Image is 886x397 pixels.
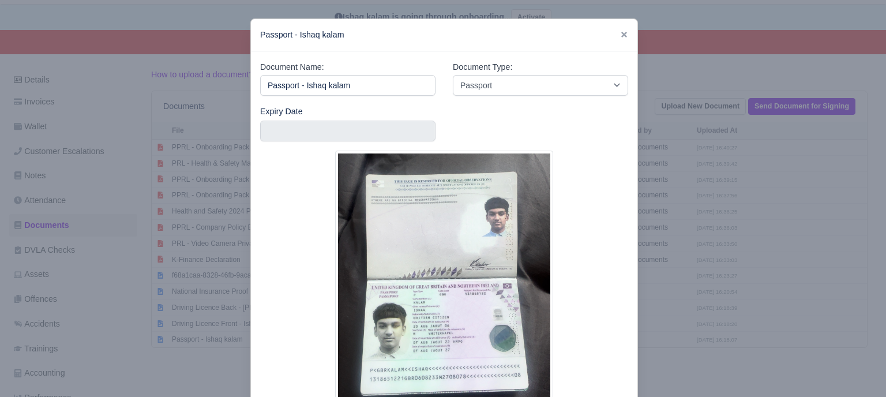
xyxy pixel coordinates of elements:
label: Document Type: [453,61,512,74]
label: Document Name: [260,61,324,74]
label: Expiry Date [260,105,303,118]
div: Passport - Ishaq kalam [251,19,637,51]
iframe: Chat Widget [828,342,886,397]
